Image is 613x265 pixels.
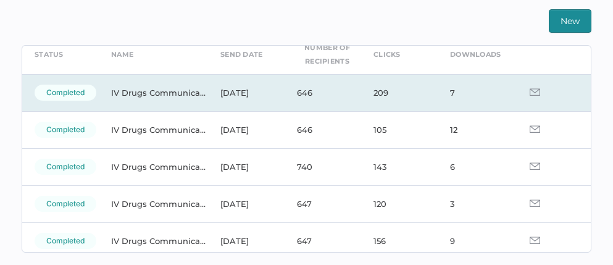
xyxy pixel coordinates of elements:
img: email-icon-grey.d9de4670.svg [530,200,540,207]
td: IV Drugs Communications [99,111,208,148]
td: IV Drugs Communications [99,148,208,185]
td: 143 [361,148,438,185]
img: email-icon-grey.d9de4670.svg [530,88,540,96]
div: completed [35,233,96,249]
div: downloads [450,48,501,61]
div: completed [35,196,96,212]
td: IV Drugs Communications [99,185,208,222]
td: [DATE] [208,185,285,222]
td: 646 [285,111,361,148]
td: 120 [361,185,438,222]
img: email-icon-grey.d9de4670.svg [530,237,540,244]
img: email-icon-grey.d9de4670.svg [530,162,540,170]
td: 209 [361,74,438,111]
span: New [561,10,580,32]
div: clicks [373,48,401,61]
button: New [549,9,591,33]
div: name [111,48,133,61]
td: 740 [285,148,361,185]
td: [DATE] [208,148,285,185]
div: completed [35,85,96,101]
td: [DATE] [208,111,285,148]
td: 647 [285,185,361,222]
td: [DATE] [208,222,285,259]
td: 9 [438,222,514,259]
td: 3 [438,185,514,222]
td: IV Drugs Communications [99,74,208,111]
td: 105 [361,111,438,148]
td: 12 [438,111,514,148]
td: 7 [438,74,514,111]
td: 647 [285,222,361,259]
div: status [35,48,64,61]
td: 646 [285,74,361,111]
td: 156 [361,222,438,259]
td: [DATE] [208,74,285,111]
td: 6 [438,148,514,185]
div: number of recipients [297,41,357,68]
div: send date [220,48,263,61]
td: IV Drugs Communication [99,222,208,259]
div: completed [35,159,96,175]
div: completed [35,122,96,138]
img: email-icon-grey.d9de4670.svg [530,125,540,133]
